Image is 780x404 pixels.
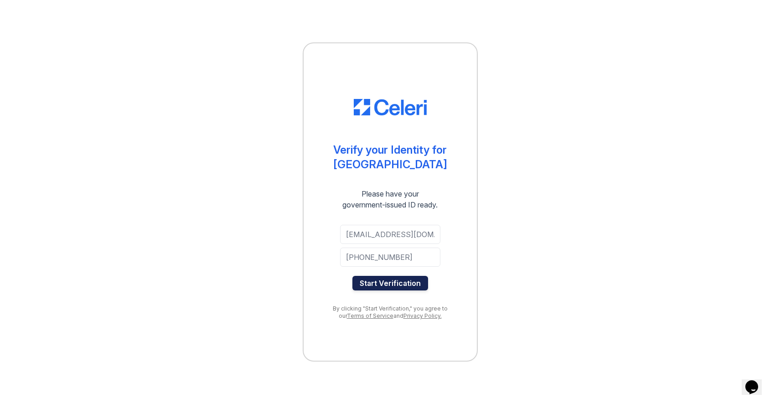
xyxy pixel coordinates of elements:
[347,312,393,319] a: Terms of Service
[352,276,428,290] button: Start Verification
[742,368,771,395] iframe: chat widget
[326,188,454,210] div: Please have your government-issued ID ready.
[322,305,459,320] div: By clicking "Start Verification," you agree to our and
[333,143,447,172] div: Verify your Identity for [GEOGRAPHIC_DATA]
[354,99,427,115] img: CE_Logo_Blue-a8612792a0a2168367f1c8372b55b34899dd931a85d93a1a3d3e32e68fde9ad4.png
[340,248,440,267] input: Phone
[403,312,442,319] a: Privacy Policy.
[340,225,440,244] input: Email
